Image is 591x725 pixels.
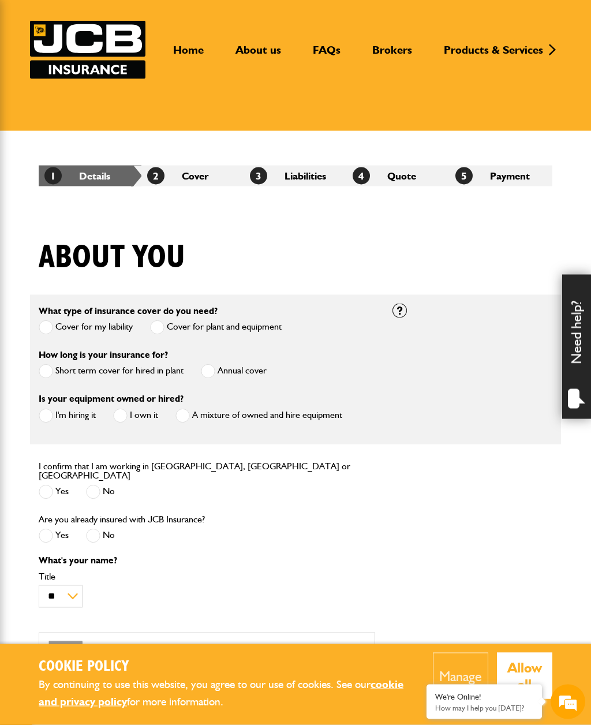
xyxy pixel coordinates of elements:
[39,529,69,543] label: Yes
[39,462,375,480] label: I confirm that I am working in [GEOGRAPHIC_DATA], [GEOGRAPHIC_DATA] or [GEOGRAPHIC_DATA]
[39,556,375,565] p: What's your name?
[39,364,184,379] label: Short term cover for hired in plant
[141,166,244,186] li: Cover
[304,43,349,66] a: FAQs
[39,409,96,423] label: I'm hiring it
[39,515,205,524] label: Are you already insured with JCB Insurance?
[44,167,62,185] span: 1
[164,43,212,66] a: Home
[39,394,184,403] label: Is your equipment owned or hired?
[201,364,267,379] label: Annual cover
[39,307,218,316] label: What type of insurance cover do you need?
[175,409,342,423] label: A mixture of owned and hire equipment
[39,658,416,676] h2: Cookie Policy
[86,485,115,499] label: No
[244,166,347,186] li: Liabilities
[39,485,69,499] label: Yes
[147,167,164,185] span: 2
[562,275,591,419] div: Need help?
[433,653,488,699] button: Manage
[435,704,533,712] p: How may I help you today?
[39,166,141,186] li: Details
[113,409,158,423] label: I own it
[30,21,145,79] a: JCB Insurance Services
[455,167,473,185] span: 5
[39,238,185,277] h1: About you
[497,653,553,699] button: Allow all
[39,676,416,711] p: By continuing to use this website, you agree to our use of cookies. See our for more information.
[435,692,533,702] div: We're Online!
[450,166,552,186] li: Payment
[435,43,552,66] a: Products & Services
[86,529,115,543] label: No
[227,43,290,66] a: About us
[39,320,133,335] label: Cover for my liability
[250,167,267,185] span: 3
[39,350,168,360] label: How long is your insurance for?
[353,167,370,185] span: 4
[347,166,450,186] li: Quote
[150,320,282,335] label: Cover for plant and equipment
[364,43,421,66] a: Brokers
[39,572,375,581] label: Title
[30,21,145,79] img: JCB Insurance Services logo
